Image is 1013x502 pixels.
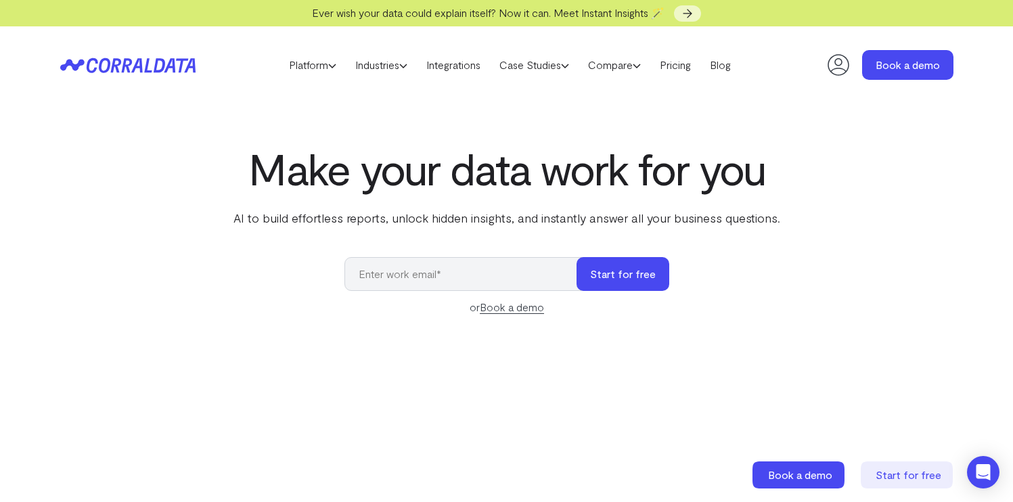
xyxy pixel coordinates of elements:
a: Book a demo [480,300,544,314]
div: or [344,299,669,315]
h1: Make your data work for you [231,144,783,193]
a: Pricing [650,55,700,75]
input: Enter work email* [344,257,590,291]
a: Industries [346,55,417,75]
a: Start for free [861,461,955,488]
a: Platform [279,55,346,75]
div: Open Intercom Messenger [967,456,999,488]
span: Start for free [876,468,941,481]
p: AI to build effortless reports, unlock hidden insights, and instantly answer all your business qu... [231,209,783,227]
button: Start for free [577,257,669,291]
span: Book a demo [768,468,832,481]
a: Blog [700,55,740,75]
a: Integrations [417,55,490,75]
a: Book a demo [862,50,953,80]
span: Ever wish your data could explain itself? Now it can. Meet Instant Insights 🪄 [312,6,665,19]
a: Compare [579,55,650,75]
a: Book a demo [752,461,847,488]
a: Case Studies [490,55,579,75]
